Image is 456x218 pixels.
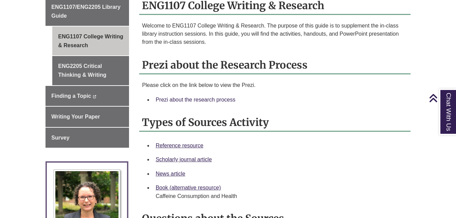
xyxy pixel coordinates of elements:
p: Please click on the link below to view the Prezi. [142,81,407,89]
i: This link opens in a new window [93,95,96,98]
a: Scholarly journal article [156,157,212,162]
a: Back to Top [429,93,454,103]
h2: Prezi about the Research Process [139,56,410,74]
p: Welcome to ENG1107 College Writing & Research. The purpose of this guide is to supplement the in-... [142,22,407,46]
span: Finding a Topic [51,93,91,99]
a: News article [156,171,185,177]
a: Reference resource [156,143,203,148]
span: Survey [51,135,69,141]
a: ENG2205 Critical Thinking & Writing [52,56,129,85]
a: Writing Your Paper [45,107,129,127]
a: Prezi about the research process [156,97,235,103]
span: Writing Your Paper [51,114,100,120]
a: Book (alternative resource) [156,185,221,190]
h2: Types of Sources Activity [139,114,410,132]
a: Survey [45,128,129,148]
span: ENG1107/ENG2205 Library Guide [51,4,121,19]
div: Caffeine Consumption and Health [156,192,405,200]
a: ENG1107 College Writing & Research [52,26,129,55]
a: Finding a Topic [45,86,129,106]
